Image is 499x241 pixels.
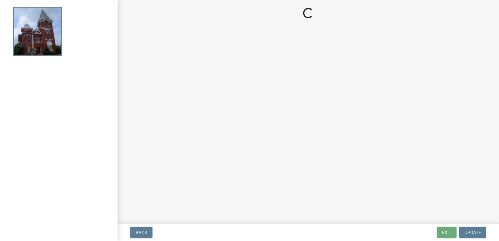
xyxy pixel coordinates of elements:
[459,227,486,238] button: Update
[130,227,153,238] button: Back
[437,227,457,238] button: Exit
[464,230,481,235] span: Update
[136,230,147,235] span: Back
[13,7,62,56] img: Talbot County, Georgia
